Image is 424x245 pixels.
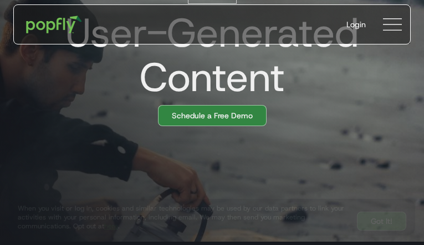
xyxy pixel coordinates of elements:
[158,105,267,126] a: Schedule a Free Demo
[18,204,348,231] div: When you visit or log in, cookies and similar technologies may be used by our data partners to li...
[346,19,366,30] div: Login
[357,212,406,231] a: Got It!
[18,8,90,41] a: home
[4,11,411,99] h1: User-Generated Content
[104,222,118,231] a: here
[338,10,375,39] a: Login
